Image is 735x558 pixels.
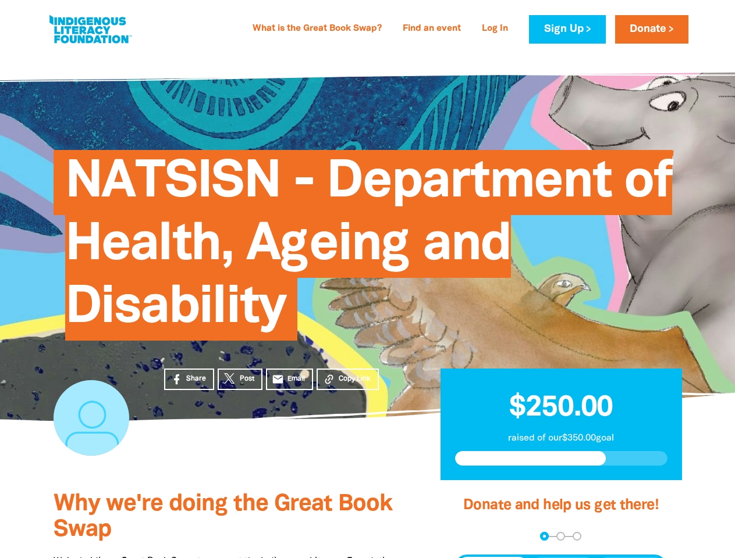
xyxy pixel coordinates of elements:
a: Share [164,369,214,390]
span: Post [240,374,254,384]
span: Donate and help us get there! [463,499,659,512]
a: Find an event [396,20,468,38]
a: Sign Up [529,15,605,44]
span: Email [287,374,305,384]
a: emailEmail [266,369,314,390]
span: Why we're doing the Great Book Swap [54,493,392,541]
a: Post [218,369,262,390]
span: Share [186,374,206,384]
a: Log In [475,20,515,38]
span: Copy Link [339,374,371,384]
a: What is the Great Book Swap? [246,20,389,38]
button: Navigate to step 3 of 3 to enter your payment details [573,532,581,541]
button: Copy Link [317,369,379,390]
p: raised of our $350.00 goal [455,431,667,445]
i: email [272,373,284,385]
span: NATSISN - Department of Health, Ageing and Disability [65,159,672,341]
a: Donate [615,15,688,44]
span: $250.00 [509,395,613,421]
button: Navigate to step 2 of 3 to enter your details [556,532,565,541]
button: Navigate to step 1 of 3 to enter your donation amount [540,532,549,541]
